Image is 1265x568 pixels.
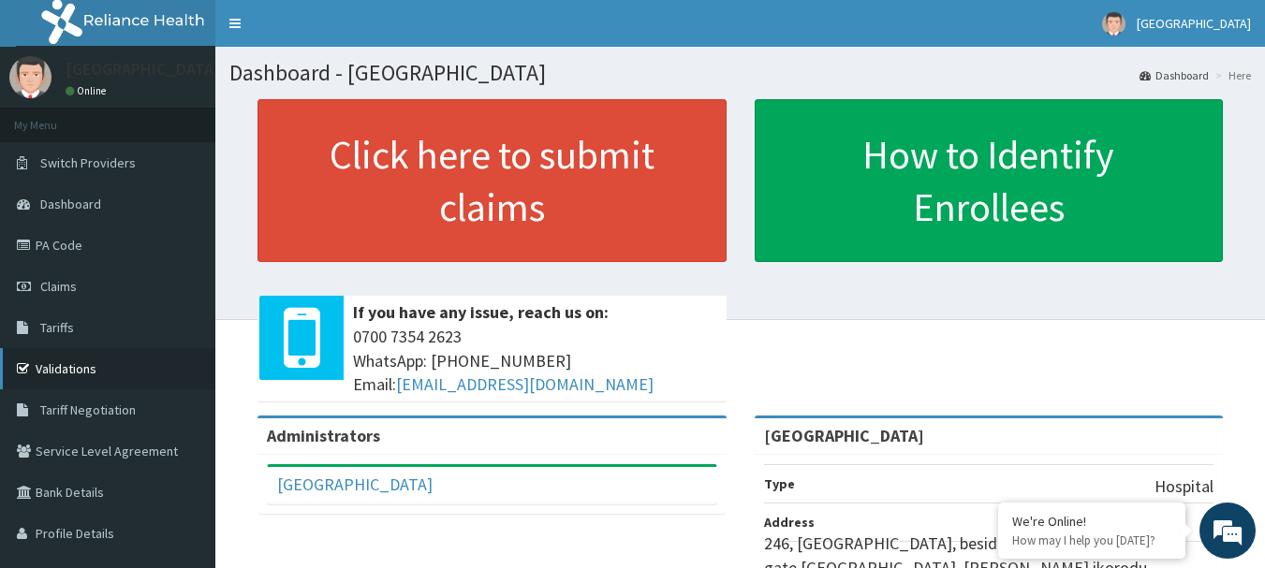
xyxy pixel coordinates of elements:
a: How to Identify Enrollees [755,99,1224,262]
b: If you have any issue, reach us on: [353,301,609,323]
a: Online [66,84,110,97]
strong: [GEOGRAPHIC_DATA] [764,425,924,446]
a: Click here to submit claims [257,99,727,262]
div: We're Online! [1012,513,1171,530]
img: User Image [1102,12,1125,36]
p: [GEOGRAPHIC_DATA] [66,61,220,78]
img: User Image [9,56,51,98]
span: Claims [40,278,77,295]
a: Dashboard [1140,67,1209,83]
li: Here [1211,67,1251,83]
b: Administrators [267,425,380,446]
p: Hospital [1155,474,1214,499]
span: Dashboard [40,196,101,212]
span: Switch Providers [40,154,136,171]
span: Tariff Negotiation [40,401,136,418]
span: Tariffs [40,319,74,336]
b: Address [764,514,815,531]
p: How may I help you today? [1012,532,1171,548]
a: [GEOGRAPHIC_DATA] [277,473,433,495]
a: [EMAIL_ADDRESS][DOMAIN_NAME] [396,373,654,395]
h1: Dashboard - [GEOGRAPHIC_DATA] [229,61,1251,85]
b: Type [764,475,795,492]
span: 0700 7354 2623 WhatsApp: [PHONE_NUMBER] Email: [353,325,717,397]
span: [GEOGRAPHIC_DATA] [1137,15,1251,32]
